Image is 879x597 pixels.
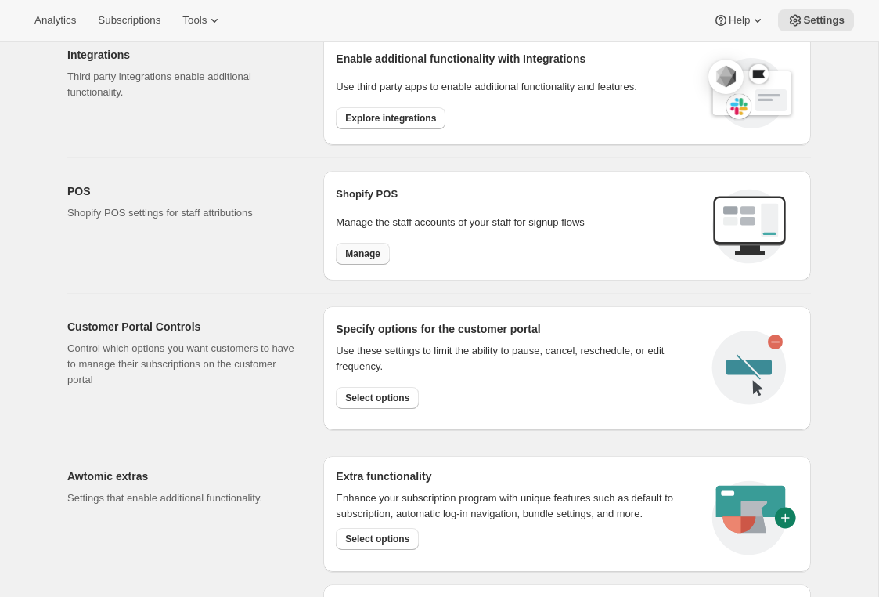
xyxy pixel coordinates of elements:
[336,107,445,129] button: Explore integrations
[34,14,76,27] span: Analytics
[778,9,854,31] button: Settings
[67,205,298,221] p: Shopify POS settings for staff attributions
[67,47,298,63] h2: Integrations
[336,51,693,67] h2: Enable additional functionality with Integrations
[345,533,409,545] span: Select options
[336,490,693,522] p: Enhance your subscription program with unique features such as default to subscription, automatic...
[25,9,85,31] button: Analytics
[704,9,775,31] button: Help
[803,14,845,27] span: Settings
[67,469,298,484] h2: Awtomic extras
[67,490,298,506] p: Settings that enable additional functionality.
[336,387,419,409] button: Select options
[336,321,700,337] h2: Specify options for the customer portal
[88,9,170,31] button: Subscriptions
[336,469,431,484] h2: Extra functionality
[345,392,409,404] span: Select options
[336,215,700,230] p: Manage the staff accounts of your staff for signup flows
[345,112,436,125] span: Explore integrations
[729,14,750,27] span: Help
[336,79,693,95] p: Use third party apps to enable additional functionality and features.
[67,341,298,388] p: Control which options you want customers to have to manage their subscriptions on the customer po...
[173,9,232,31] button: Tools
[336,528,419,550] button: Select options
[345,248,380,260] span: Manage
[182,14,207,27] span: Tools
[67,319,298,335] h2: Customer Portal Controls
[67,183,298,199] h2: POS
[98,14,160,27] span: Subscriptions
[336,343,700,374] div: Use these settings to limit the ability to pause, cancel, reschedule, or edit frequency.
[336,186,700,202] h2: Shopify POS
[336,243,390,265] button: Manage
[67,69,298,100] p: Third party integrations enable additional functionality.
